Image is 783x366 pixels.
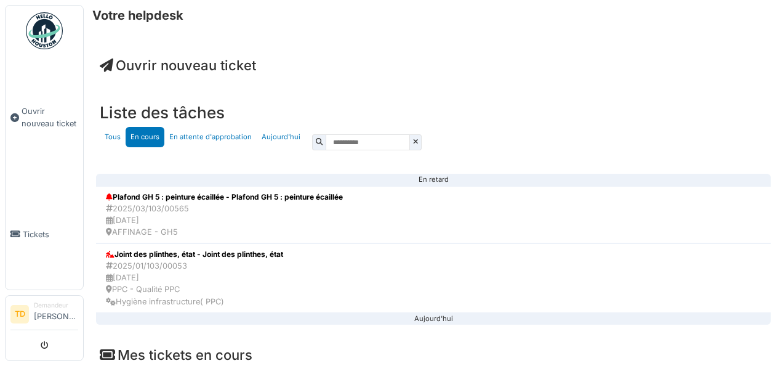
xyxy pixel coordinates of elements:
[100,347,767,363] h4: Mes tickets en cours
[126,127,164,147] a: En cours
[10,301,78,330] a: TD Demandeur[PERSON_NAME]
[100,57,256,73] a: Ouvrir nouveau ticket
[100,127,126,147] a: Tous
[10,305,29,323] li: TD
[23,229,78,240] span: Tickets
[106,319,761,320] div: Aujourd'hui
[96,186,771,244] a: Plafond GH 5 : peinture écaillée - Plafond GH 5 : peinture écaillée 2025/03/103/00565 [DATE] AFFI...
[92,8,183,23] h6: Votre helpdesk
[6,179,83,290] a: Tickets
[26,12,63,49] img: Badge_color-CXgf-gQk.svg
[106,260,283,307] div: 2025/01/103/00053 [DATE] PPC - Qualité PPC Hygiène infrastructure( PPC)
[257,127,305,147] a: Aujourd'hui
[96,243,771,313] a: Joint des plinthes, état - Joint des plinthes, état 2025/01/103/00053 [DATE] PPC - Qualité PPC Hy...
[106,192,343,203] div: Plafond GH 5 : peinture écaillée - Plafond GH 5 : peinture écaillée
[106,179,761,181] div: En retard
[22,105,78,129] span: Ouvrir nouveau ticket
[106,249,283,260] div: Joint des plinthes, état - Joint des plinthes, état
[34,301,78,310] div: Demandeur
[106,203,343,238] div: 2025/03/103/00565 [DATE] AFFINAGE - GH5
[100,103,767,122] h3: Liste des tâches
[34,301,78,327] li: [PERSON_NAME]
[6,56,83,179] a: Ouvrir nouveau ticket
[164,127,257,147] a: En attente d'approbation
